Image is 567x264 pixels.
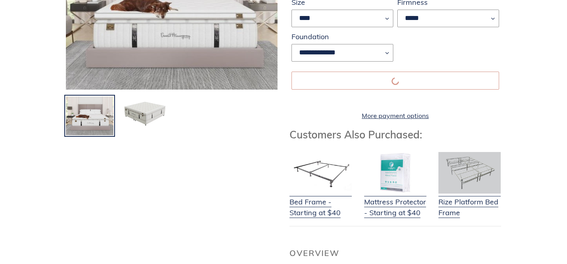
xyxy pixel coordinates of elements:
[291,72,499,90] button: Add to cart
[289,248,501,258] h2: Overview
[291,31,393,42] label: Foundation
[120,96,169,129] img: Load image into Gallery viewer, artesian-extraordinaire-mattress
[438,152,501,194] img: Adjustable Base
[364,152,426,194] img: Mattress Protector
[364,186,426,218] a: Mattress Protector - Starting at $40
[289,128,501,141] h3: Customers Also Purchased:
[291,111,499,120] a: More payment options
[289,152,352,194] img: Bed Frame
[289,186,352,218] a: Bed Frame - Starting at $40
[438,186,501,218] a: Rize Platform Bed Frame
[65,96,114,136] img: Load image into Gallery viewer, artesian-extraordinaire-mattress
